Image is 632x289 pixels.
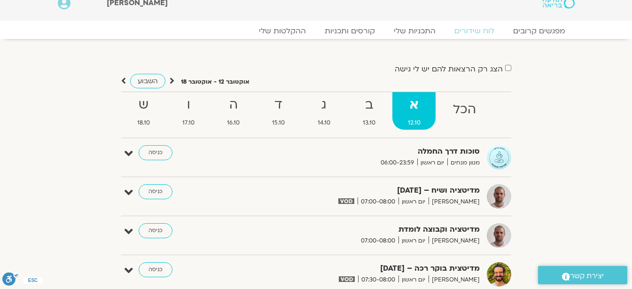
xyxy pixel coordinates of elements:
strong: ו [167,94,210,116]
strong: ש [122,94,165,116]
nav: Menu [58,26,575,36]
a: השבוע [130,74,165,88]
span: 12.10 [392,118,436,128]
a: כניסה [139,145,172,160]
span: 13.10 [347,118,390,128]
strong: ה [212,94,255,116]
span: מגוון מנחים [447,158,480,168]
a: הכל [437,92,491,130]
span: יצירת קשר [570,270,604,282]
span: 07:00-08:00 [358,236,398,246]
strong: ב [347,94,390,116]
span: יום ראשון [398,275,429,285]
a: ו17.10 [167,92,210,130]
a: התכניות שלי [384,26,445,36]
span: יום ראשון [398,197,429,207]
a: כניסה [139,223,172,238]
p: אוקטובר 12 - אוקטובר 18 [181,77,250,87]
a: ש18.10 [122,92,165,130]
img: vodicon [339,276,354,282]
span: 15.10 [257,118,300,128]
strong: מדיטציה וקבוצה לומדת [250,223,480,236]
a: א12.10 [392,92,436,130]
strong: סוכות דרך החמלה [250,145,480,158]
span: השבוע [138,77,158,86]
span: 06:00-23:59 [377,158,417,168]
label: הצג רק הרצאות להם יש לי גישה [395,65,503,73]
a: ג14.10 [302,92,345,130]
span: [PERSON_NAME] [429,275,480,285]
span: 07:30-08:00 [358,275,398,285]
strong: ד [257,94,300,116]
a: ב13.10 [347,92,390,130]
strong: ג [302,94,345,116]
span: 18.10 [122,118,165,128]
span: 14.10 [302,118,345,128]
strong: הכל [437,99,491,120]
a: לוח שידורים [445,26,504,36]
a: מפגשים קרובים [504,26,575,36]
a: כניסה [139,184,172,199]
strong: א [392,94,436,116]
span: 17.10 [167,118,210,128]
img: vodicon [338,198,354,204]
span: יום ראשון [417,158,447,168]
a: ההקלטות שלי [250,26,315,36]
a: ד15.10 [257,92,300,130]
strong: מדיטצית בוקר רכה – [DATE] [250,262,480,275]
a: קורסים ותכניות [315,26,384,36]
strong: מדיטציה ושיח – [DATE] [250,184,480,197]
span: [PERSON_NAME] [429,197,480,207]
a: כניסה [139,262,172,277]
a: ה16.10 [212,92,255,130]
span: 07:00-08:00 [358,197,398,207]
span: 16.10 [212,118,255,128]
a: יצירת קשר [538,266,627,284]
span: יום ראשון [398,236,429,246]
span: [PERSON_NAME] [429,236,480,246]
